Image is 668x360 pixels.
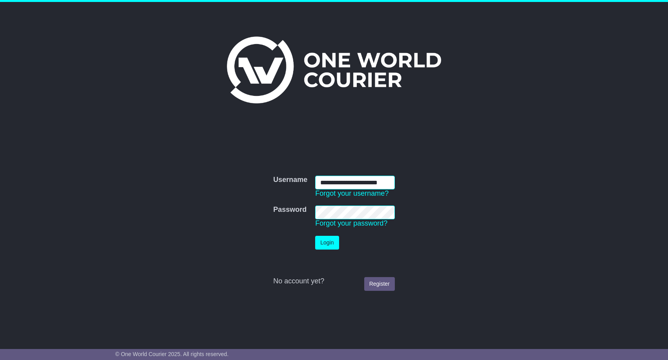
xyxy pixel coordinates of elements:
label: Password [273,206,307,214]
a: Forgot your password? [315,219,387,227]
label: Username [273,176,307,184]
a: Forgot your username? [315,189,389,197]
a: Register [364,277,395,291]
span: © One World Courier 2025. All rights reserved. [115,351,229,357]
img: One World [227,37,441,103]
div: No account yet? [273,277,395,286]
button: Login [315,236,339,250]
